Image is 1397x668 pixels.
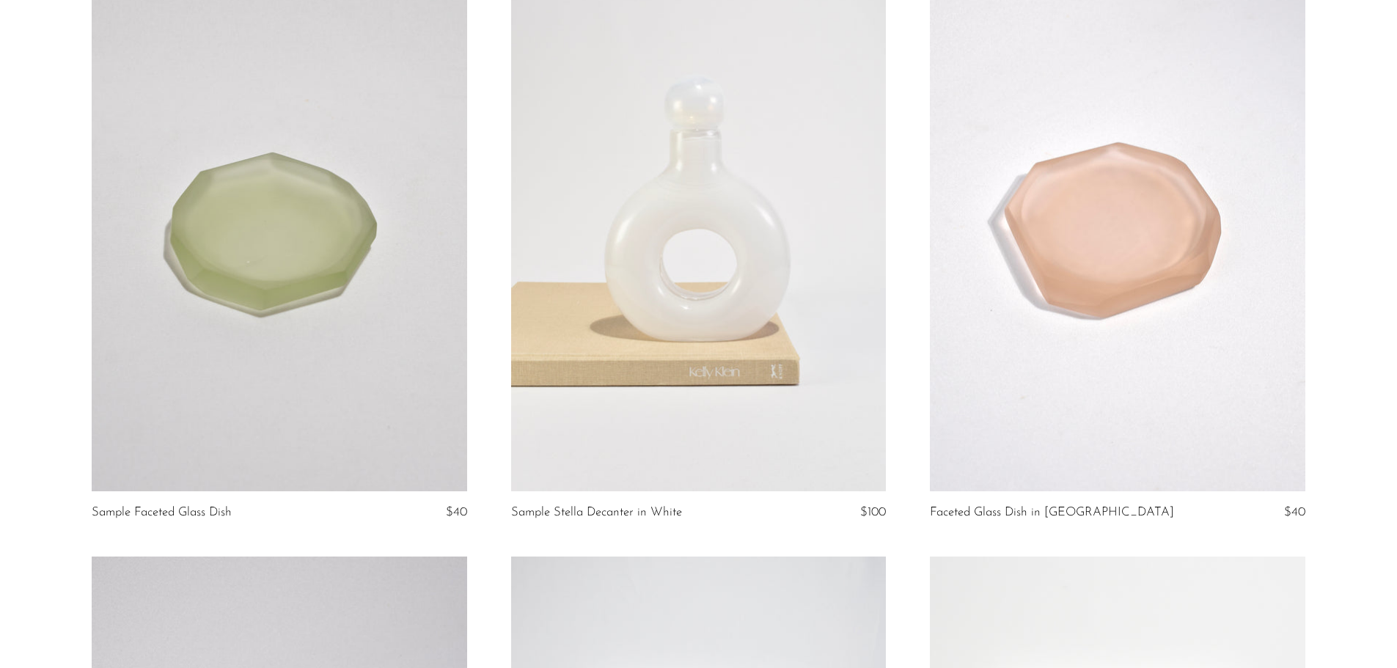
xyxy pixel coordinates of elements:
[511,506,682,519] a: Sample Stella Decanter in White
[930,506,1174,519] a: Faceted Glass Dish in [GEOGRAPHIC_DATA]
[92,506,232,519] a: Sample Faceted Glass Dish
[446,506,467,518] span: $40
[1284,506,1305,518] span: $40
[860,506,886,518] span: $100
